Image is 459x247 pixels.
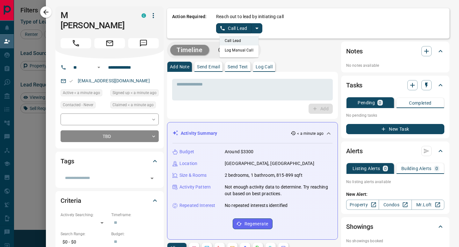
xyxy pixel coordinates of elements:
[346,111,444,120] p: No pending tasks
[346,124,444,134] button: New Task
[69,79,73,83] svg: Email Valid
[128,38,159,48] span: Message
[179,172,207,179] p: Size & Rooms
[346,238,444,244] p: No showings booked
[113,102,154,108] span: Claimed < a minute ago
[61,10,132,31] h1: M [PERSON_NAME]
[148,174,157,183] button: Open
[142,13,146,18] div: condos.ca
[61,89,107,98] div: Sun Sep 14 2025
[379,100,381,105] p: 0
[346,46,363,56] h2: Notes
[212,45,258,55] button: Campaigns
[61,38,91,48] span: Call
[111,212,159,218] p: Timeframe:
[412,200,444,210] a: Mr.Loft
[94,38,125,48] span: Email
[61,156,74,166] h2: Tags
[346,191,444,198] p: New Alert:
[225,202,288,209] p: No repeated interests identified
[78,78,150,83] a: [EMAIL_ADDRESS][DOMAIN_NAME]
[110,101,159,110] div: Sun Sep 14 2025
[61,130,159,142] div: TBD
[216,23,262,33] div: split button
[346,63,444,68] p: No notes available
[172,127,332,139] div: Activity Summary< a minute ago
[346,80,362,90] h2: Tasks
[353,166,380,171] p: Listing Alerts
[346,44,444,59] div: Notes
[346,222,373,232] h2: Showings
[61,196,81,206] h2: Criteria
[61,212,108,218] p: Actively Searching:
[111,231,159,237] p: Budget:
[216,13,284,20] p: Reach out to lead by initiating call
[220,36,259,45] li: Call Lead
[256,65,273,69] p: Log Call
[379,200,412,210] a: Condos
[61,193,159,208] div: Criteria
[409,101,432,105] p: Completed
[63,90,100,96] span: Active < a minute ago
[172,13,207,33] p: Action Required:
[346,146,363,156] h2: Alerts
[346,179,444,185] p: No listing alerts available
[216,23,251,33] button: Call Lead
[179,160,197,167] p: Location
[170,45,209,55] button: Timeline
[435,166,438,171] p: 0
[95,64,103,71] button: Open
[61,154,159,169] div: Tags
[63,102,93,108] span: Contacted - Never
[179,184,211,190] p: Activity Pattern
[225,172,302,179] p: 2 bedrooms, 1 bathroom, 815-899 sqft
[220,45,259,55] li: Log Manual Call
[61,231,108,237] p: Search Range:
[346,78,444,93] div: Tasks
[170,65,189,69] p: Add Note
[197,65,220,69] p: Send Email
[179,202,215,209] p: Repeated Interest
[228,65,248,69] p: Send Text
[358,100,375,105] p: Pending
[346,143,444,159] div: Alerts
[181,130,217,137] p: Activity Summary
[225,184,332,197] p: Not enough activity data to determine. Try reaching out based on best practices.
[401,166,432,171] p: Building Alerts
[225,148,254,155] p: Around $3300
[233,218,273,229] button: Regenerate
[346,219,444,234] div: Showings
[113,90,157,96] span: Signed up < a minute ago
[346,200,379,210] a: Property
[110,89,159,98] div: Sun Sep 14 2025
[225,160,314,167] p: [GEOGRAPHIC_DATA], [GEOGRAPHIC_DATA]
[297,131,324,136] p: < a minute ago
[179,148,194,155] p: Budget
[384,166,387,171] p: 0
